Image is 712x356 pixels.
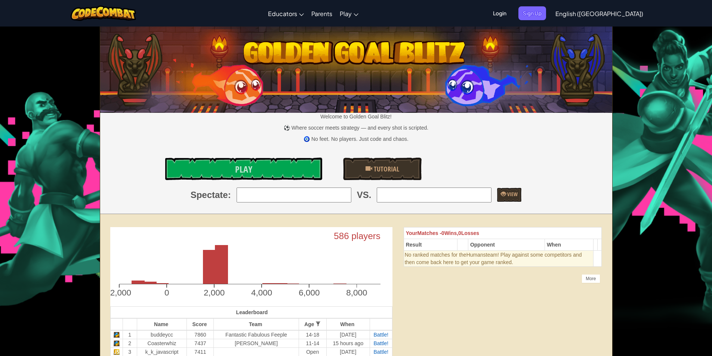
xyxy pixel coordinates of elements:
td: Open [299,347,326,356]
a: Battle! [373,332,388,338]
span: : [228,189,231,201]
text: 4,000 [251,288,272,297]
td: 7411 [187,347,214,356]
td: 7860 [187,330,214,339]
td: [PERSON_NAME] [214,339,299,347]
td: [DATE] [326,347,370,356]
span: Losses [461,230,479,236]
text: 6,000 [299,288,320,297]
span: Spectate [191,189,228,201]
td: 14-18 [299,330,326,339]
button: Login [488,6,511,20]
span: team! Play against some competitors and then come back here to get your game ranked. [405,252,582,265]
span: Educators [268,10,297,18]
td: Coasterwhiz [137,339,187,347]
th: 0 0 [404,227,602,239]
text: -2,000 [107,288,131,297]
img: Golden Goal [100,24,612,113]
span: No ranked matches for the [405,252,466,258]
a: Educators [264,3,308,24]
td: 15 hours ago [326,339,370,347]
a: Tutorial [343,158,422,180]
td: buddeycc [137,330,187,339]
a: Battle! [373,349,388,355]
span: VS. [357,189,372,201]
th: Name [137,318,187,330]
td: 2 [123,339,137,347]
td: Humans [404,251,594,267]
span: View [506,191,518,198]
th: Team [214,318,299,330]
span: Play [235,163,252,175]
span: Your [406,230,417,236]
span: Leaderboard [236,309,268,315]
span: English ([GEOGRAPHIC_DATA]) [555,10,643,18]
span: Matches - [417,230,442,236]
td: 7437 [187,339,214,347]
a: Battle! [373,340,388,346]
p: Welcome to Golden Goal Blitz! [100,113,612,120]
span: Play [340,10,352,18]
text: 8,000 [346,288,367,297]
a: English ([GEOGRAPHIC_DATA]) [552,3,647,24]
a: Play [336,3,362,24]
p: ⚽ Where soccer meets strategy — and every shot is scripted. [100,124,612,131]
td: 11-14 [299,339,326,347]
th: Age [299,318,326,330]
td: k_k_javascript [137,347,187,356]
td: 3 [123,347,137,356]
th: Result [404,239,457,251]
p: 🧿 No feet. No players. Just code and chaos. [100,135,612,143]
th: Score [187,318,214,330]
td: 1 [123,330,137,339]
div: More [582,274,600,283]
span: Tutorial [372,164,399,174]
th: Opponent [468,239,545,251]
text: 0 [164,288,169,297]
td: [DATE] [326,330,370,339]
th: When [545,239,594,251]
text: 586 players [334,231,380,241]
img: CodeCombat logo [71,6,136,21]
button: Sign Up [518,6,546,20]
th: When [326,318,370,330]
td: Fantastic Fabulous Feeple [214,330,299,339]
span: Wins, [444,230,458,236]
text: 2,000 [204,288,225,297]
a: Parents [308,3,336,24]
